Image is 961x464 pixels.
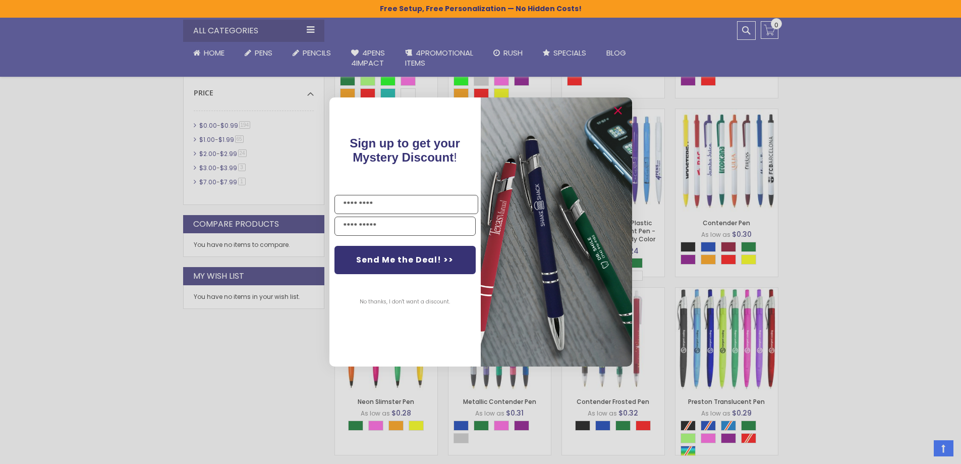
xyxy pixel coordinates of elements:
iframe: Google Customer Reviews [878,437,961,464]
button: Send Me the Deal! >> [334,246,476,274]
input: YOUR EMAIL [334,217,476,236]
span: Sign up to get your Mystery Discount [350,136,460,164]
button: Close dialog [610,102,626,119]
button: No thanks, I don't want a discount. [355,289,455,315]
span: ! [350,136,460,164]
img: 081b18bf-2f98-4675-a917-09431eb06994.jpeg [481,97,632,367]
